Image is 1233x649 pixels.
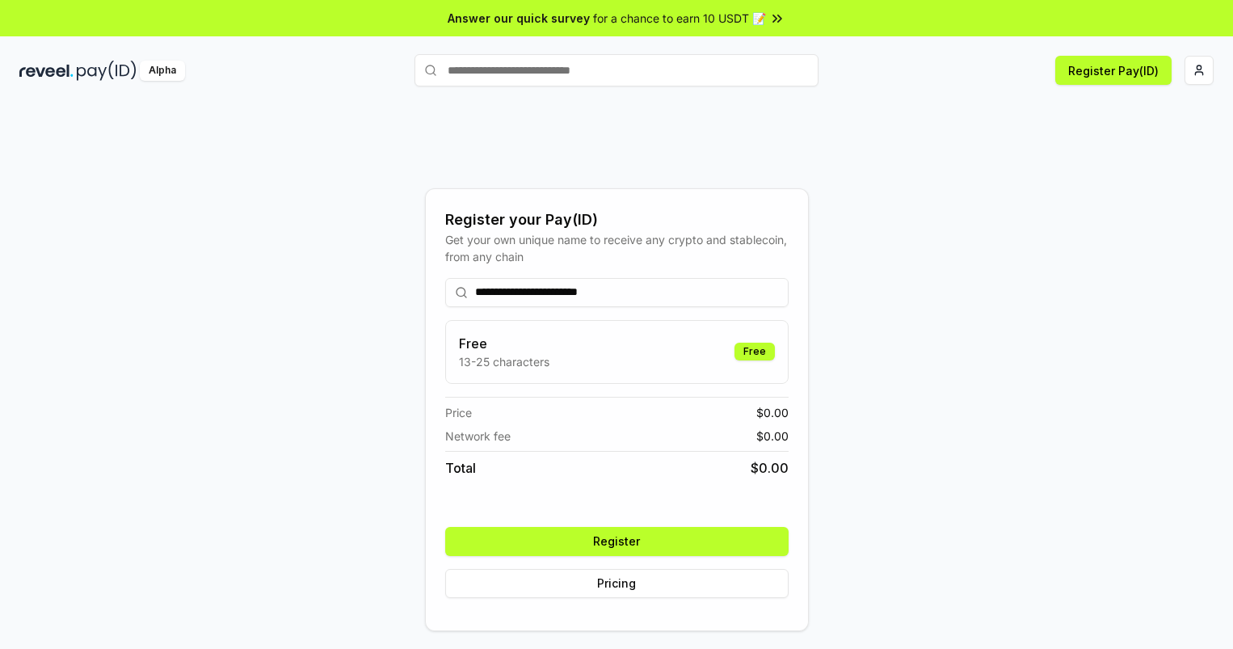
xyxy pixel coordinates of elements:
[593,10,766,27] span: for a chance to earn 10 USDT 📝
[445,569,789,598] button: Pricing
[140,61,185,81] div: Alpha
[445,404,472,421] span: Price
[751,458,789,478] span: $ 0.00
[1055,56,1172,85] button: Register Pay(ID)
[445,527,789,556] button: Register
[734,343,775,360] div: Free
[756,404,789,421] span: $ 0.00
[445,458,476,478] span: Total
[445,231,789,265] div: Get your own unique name to receive any crypto and stablecoin, from any chain
[756,428,789,445] span: $ 0.00
[77,61,137,81] img: pay_id
[448,10,590,27] span: Answer our quick survey
[445,428,511,445] span: Network fee
[459,353,549,370] p: 13-25 characters
[19,61,74,81] img: reveel_dark
[459,334,549,353] h3: Free
[445,209,789,231] div: Register your Pay(ID)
